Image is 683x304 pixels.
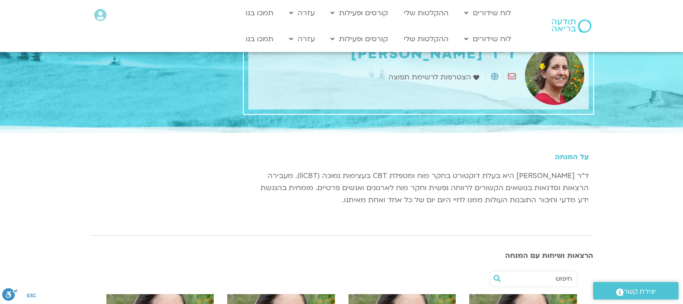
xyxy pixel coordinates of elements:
[241,30,278,48] a: תמכו בנו
[388,71,473,83] span: הצטרפות לרשימת תפוצה
[285,30,319,48] a: עזרה
[248,153,589,161] h5: על המנחה
[460,30,516,48] a: לוח שידורים
[399,30,453,48] a: ההקלטות שלי
[593,282,679,300] a: יצירת קשר
[241,4,278,22] a: תמכו בנו
[552,19,591,33] img: תודעה בריאה
[460,4,516,22] a: לוח שידורים
[326,4,392,22] a: קורסים ופעילות
[504,271,572,287] input: חיפוש
[285,4,319,22] a: עזרה
[388,71,481,83] a: הצטרפות לרשימת תפוצה
[253,46,516,62] h1: ד"ר [PERSON_NAME]
[248,170,589,206] p: ד״ר [PERSON_NAME] היא בעלת דוקטורט בחקר מוח ומטפלת CBT בעצימות נמוכה (liCBT). מעבירה הרצאות וסדנא...
[326,30,392,48] a: קורסים ופעילות
[90,252,593,260] h3: הרצאות ושיחות עם המנחה
[624,286,656,298] span: יצירת קשר
[399,4,453,22] a: ההקלטות שלי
